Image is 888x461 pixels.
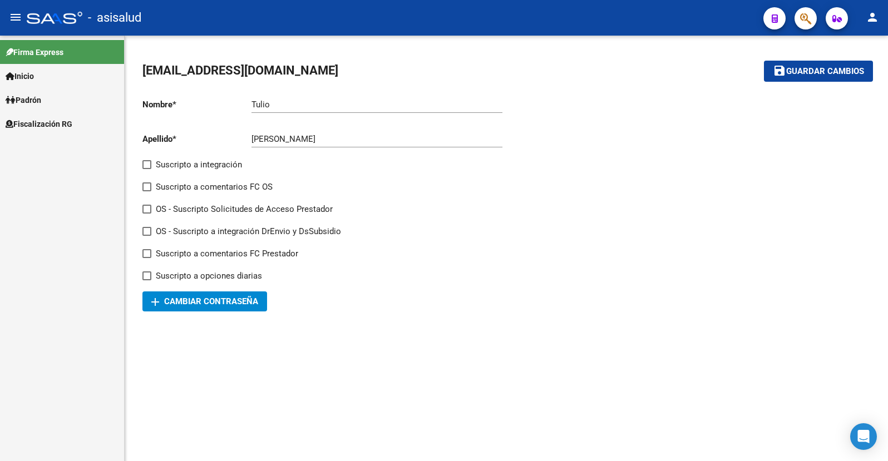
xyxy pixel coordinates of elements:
button: Guardar cambios [764,61,873,81]
span: [EMAIL_ADDRESS][DOMAIN_NAME] [142,63,338,77]
p: Apellido [142,133,251,145]
span: Suscripto a comentarios FC Prestador [156,247,298,260]
span: Suscripto a integración [156,158,242,171]
mat-icon: save [773,64,786,77]
span: Cambiar Contraseña [151,296,258,306]
mat-icon: add [149,295,162,309]
span: Guardar cambios [786,67,864,77]
mat-icon: person [866,11,879,24]
span: - asisalud [88,6,141,30]
span: Fiscalización RG [6,118,72,130]
span: Padrón [6,94,41,106]
span: OS - Suscripto a integración DrEnvio y DsSubsidio [156,225,341,238]
span: Firma Express [6,46,63,58]
p: Nombre [142,98,251,111]
span: OS - Suscripto Solicitudes de Acceso Prestador [156,202,333,216]
div: Open Intercom Messenger [850,423,877,450]
span: Inicio [6,70,34,82]
button: Cambiar Contraseña [142,291,267,311]
span: Suscripto a opciones diarias [156,269,262,282]
span: Suscripto a comentarios FC OS [156,180,273,194]
mat-icon: menu [9,11,22,24]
